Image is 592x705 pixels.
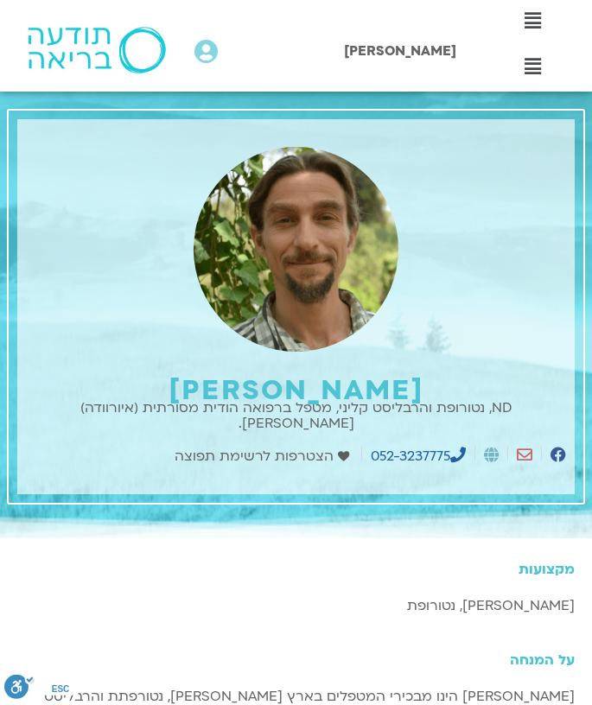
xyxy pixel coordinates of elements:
div: [PERSON_NAME], נטורופת [17,594,575,618]
h5: מקצועות [17,562,575,577]
h1: [PERSON_NAME] [26,375,566,407]
a: 052-3237775 [371,447,466,466]
a: הצטרפות לרשימת תפוצה [175,445,353,468]
span: הצטרפות לרשימת תפוצה [175,445,338,468]
img: תודעה בריאה [28,27,167,74]
h5: על המנחה [17,652,575,668]
span: [PERSON_NAME] [344,41,456,60]
h2: ND, נטורופת והרבליסט קליני, מטפל ברפואה הודית מסורתית (איורוודה) [PERSON_NAME]. [26,400,566,431]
